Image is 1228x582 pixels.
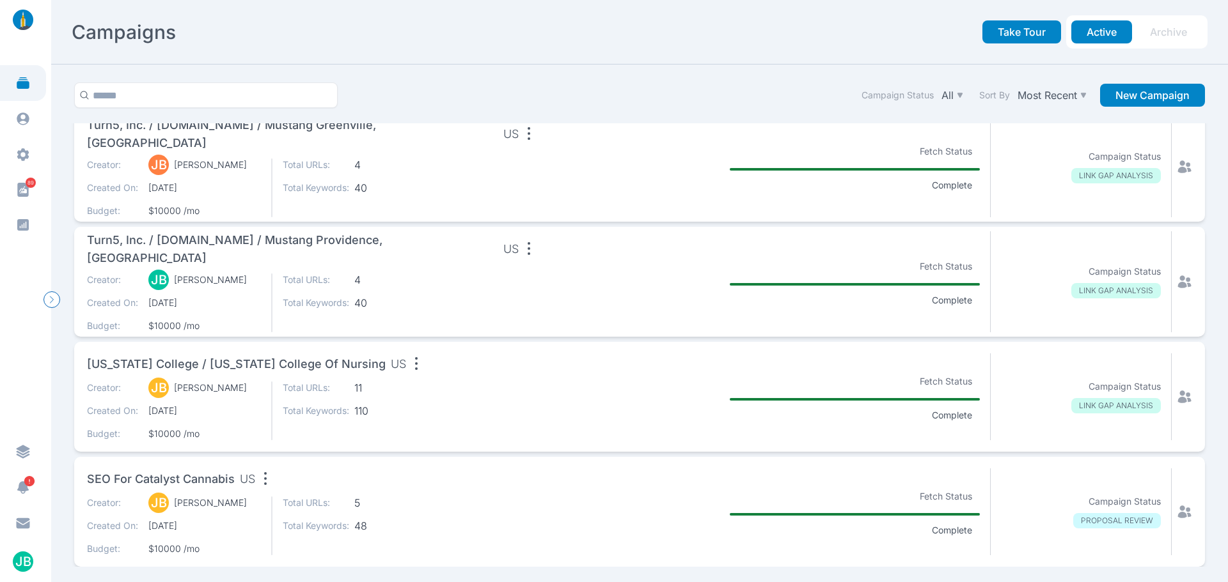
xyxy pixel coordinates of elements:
p: Campaign Status [1089,150,1161,163]
p: Fetch Status [912,487,980,505]
p: [PERSON_NAME] [174,381,247,394]
span: [DATE] [148,404,261,417]
span: Turn5, Inc. / [DOMAIN_NAME] / Mustang Greenville, [GEOGRAPHIC_DATA] [87,116,498,152]
p: [PERSON_NAME] [174,158,247,171]
div: JB [148,378,169,398]
label: Sort By [979,89,1010,102]
span: US [503,125,519,143]
p: PROPOSAL REVIEW [1073,513,1161,528]
span: 4 [354,158,421,171]
button: All [939,86,966,104]
p: Campaign Status [1089,495,1161,508]
p: [PERSON_NAME] [174,496,247,509]
span: [DATE] [148,181,261,194]
p: Total URLs: [283,381,349,394]
span: [DATE] [148,519,261,532]
span: $10000 /mo [148,542,261,555]
span: $10000 /mo [148,319,261,332]
p: Complete [924,409,980,422]
p: Fetch Status [912,372,980,390]
span: US [240,470,255,488]
span: [DATE] [148,296,261,309]
span: 4 [354,273,421,286]
p: Fetch Status [912,142,980,160]
div: JB [148,493,169,513]
p: Total URLs: [283,158,349,171]
span: $10000 /mo [148,427,261,440]
button: Most Recent [1015,86,1090,104]
div: JB [148,270,169,290]
span: 11 [354,381,421,394]
img: linklaunch_small.2ae18699.png [8,10,38,30]
p: Budget: [87,319,138,332]
span: 40 [354,296,421,309]
button: Take Tour [982,20,1061,43]
span: 89 [26,178,36,188]
p: Fetch Status [912,257,980,275]
p: Creator: [87,158,138,171]
p: Total Keywords: [283,296,349,309]
p: Created On: [87,519,138,532]
p: Total Keywords: [283,404,349,417]
h2: Campaigns [72,20,176,43]
p: Created On: [87,404,138,417]
button: New Campaign [1100,84,1205,107]
p: Total Keywords: [283,181,349,194]
button: Active [1071,20,1132,43]
p: Complete [924,294,980,307]
p: Complete [924,179,980,192]
span: 5 [354,496,421,509]
p: Most Recent [1018,89,1077,102]
p: All [941,89,954,102]
p: Campaign Status [1089,265,1161,278]
p: Creator: [87,273,138,286]
p: LINK GAP ANALYSIS [1071,398,1161,413]
p: Creator: [87,496,138,509]
span: Turn5, Inc. / [DOMAIN_NAME] / Mustang Providence, [GEOGRAPHIC_DATA] [87,231,498,267]
p: Total Keywords: [283,519,349,532]
p: Created On: [87,296,138,309]
p: Total URLs: [283,273,349,286]
p: Total URLs: [283,496,349,509]
p: LINK GAP ANALYSIS [1071,283,1161,298]
button: Archive [1135,20,1202,43]
span: US [391,355,406,373]
span: $10000 /mo [148,204,261,217]
div: JB [148,155,169,175]
span: [US_STATE] College / [US_STATE] College of Nursing [87,355,386,373]
p: Complete [924,524,980,537]
p: [PERSON_NAME] [174,273,247,286]
span: US [503,240,519,258]
label: Campaign Status [862,89,934,102]
p: LINK GAP ANALYSIS [1071,168,1161,183]
span: SEO for Catalyst Cannabis [87,470,235,488]
p: Budget: [87,204,138,217]
span: 48 [354,519,421,532]
p: Budget: [87,542,138,555]
p: Budget: [87,427,138,440]
span: 40 [354,181,421,194]
span: 110 [354,404,421,417]
p: Creator: [87,381,138,394]
p: Campaign Status [1089,380,1161,393]
p: Created On: [87,181,138,194]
